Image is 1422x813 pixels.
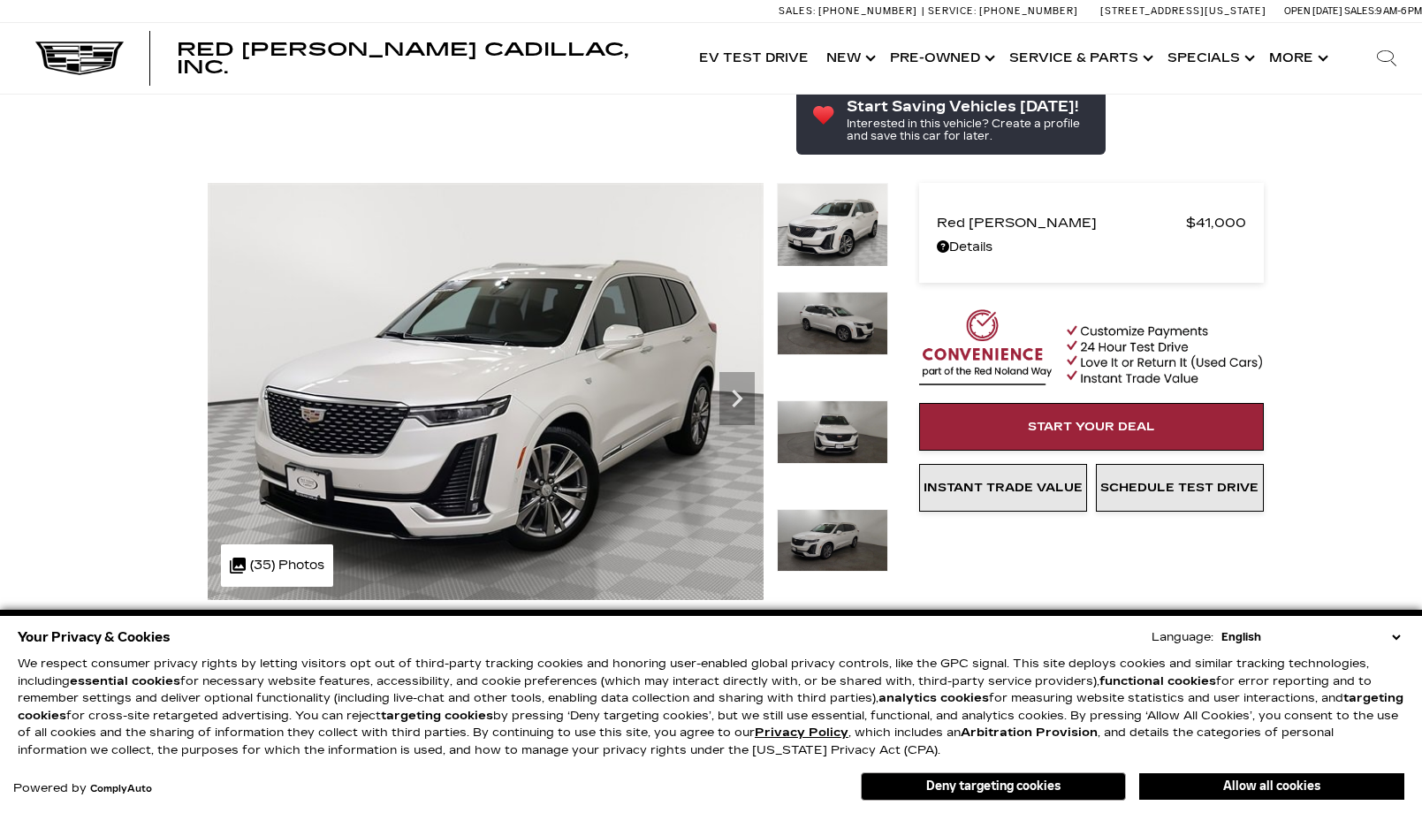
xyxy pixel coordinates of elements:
[919,403,1264,451] a: Start Your Deal
[961,726,1098,740] strong: Arbitration Provision
[1217,628,1404,646] select: Language Select
[208,183,764,600] img: Certified Used 2022 Crystal White Tricoat Cadillac Premium Luxury image 1
[1344,5,1376,17] span: Sales:
[937,210,1186,235] span: Red [PERSON_NAME]
[177,41,673,76] a: Red [PERSON_NAME] Cadillac, Inc.
[1159,23,1260,94] a: Specials
[937,210,1246,235] a: Red [PERSON_NAME] $41,000
[1260,23,1334,94] button: More
[690,23,817,94] a: EV Test Drive
[1028,420,1155,434] span: Start Your Deal
[779,5,816,17] span: Sales:
[1099,674,1216,688] strong: functional cookies
[919,464,1087,512] a: Instant Trade Value
[18,691,1403,723] strong: targeting cookies
[381,709,493,723] strong: targeting cookies
[1186,210,1246,235] span: $41,000
[779,6,922,16] a: Sales: [PHONE_NUMBER]
[719,372,755,425] div: Next
[90,784,152,794] a: ComplyAuto
[177,39,628,78] span: Red [PERSON_NAME] Cadillac, Inc.
[861,772,1126,801] button: Deny targeting cookies
[35,42,124,75] img: Cadillac Dark Logo with Cadillac White Text
[928,5,977,17] span: Service:
[1152,632,1213,643] div: Language:
[1100,5,1266,17] a: [STREET_ADDRESS][US_STATE]
[18,625,171,650] span: Your Privacy & Cookies
[878,691,989,705] strong: analytics cookies
[777,292,888,355] img: Certified Used 2022 Crystal White Tricoat Cadillac Premium Luxury image 2
[1376,5,1422,17] span: 9 AM-6 PM
[777,183,888,267] img: Certified Used 2022 Crystal White Tricoat Cadillac Premium Luxury image 1
[817,23,881,94] a: New
[818,5,917,17] span: [PHONE_NUMBER]
[924,481,1083,495] span: Instant Trade Value
[1096,464,1264,512] a: Schedule Test Drive
[13,783,152,794] div: Powered by
[777,509,888,573] img: Certified Used 2022 Crystal White Tricoat Cadillac Premium Luxury image 4
[777,400,888,464] img: Certified Used 2022 Crystal White Tricoat Cadillac Premium Luxury image 3
[881,23,1000,94] a: Pre-Owned
[937,235,1246,260] a: Details
[221,544,333,587] div: (35) Photos
[1284,5,1342,17] span: Open [DATE]
[979,5,1078,17] span: [PHONE_NUMBER]
[1139,773,1404,800] button: Allow all cookies
[922,6,1083,16] a: Service: [PHONE_NUMBER]
[1100,481,1259,495] span: Schedule Test Drive
[1000,23,1159,94] a: Service & Parts
[18,656,1404,759] p: We respect consumer privacy rights by letting visitors opt out of third-party tracking cookies an...
[70,674,180,688] strong: essential cookies
[755,726,848,740] a: Privacy Policy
